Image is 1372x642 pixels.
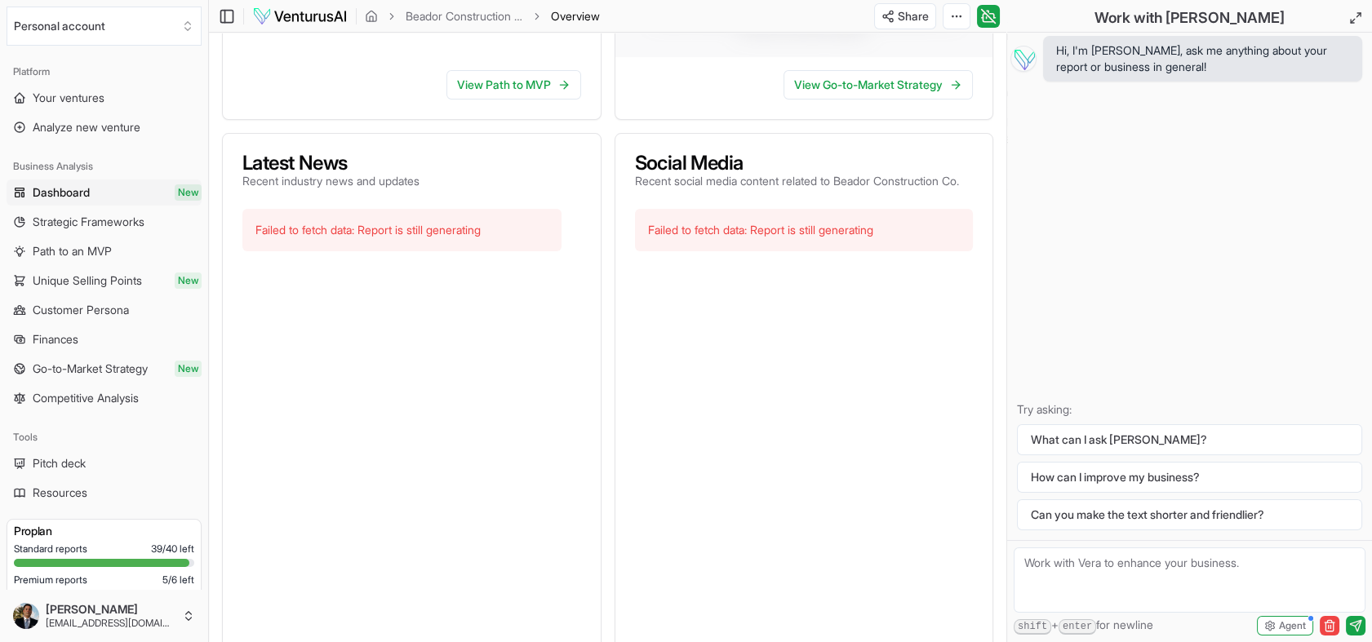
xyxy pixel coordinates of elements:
[1017,424,1362,455] button: What can I ask [PERSON_NAME]?
[635,153,959,173] h3: Social Media
[784,70,973,100] a: View Go-to-Market Strategy
[7,326,202,352] a: Finances
[1010,46,1037,72] img: Vera
[7,85,202,111] a: Your ventures
[252,7,348,26] img: logo
[1094,7,1285,29] h2: Work with [PERSON_NAME]
[635,209,974,251] div: Failed to fetch data: Report is still generating
[898,8,929,24] span: Share
[162,573,194,587] span: 5 / 6 left
[7,385,202,411] a: Competitive Analysis
[14,523,194,539] h3: Pro plan
[7,7,202,46] button: Select an organization
[33,119,140,135] span: Analyze new venture
[874,3,936,29] button: Share
[7,179,202,206] a: DashboardNew
[406,8,523,24] a: Beador Construction Co.
[365,8,600,24] nav: breadcrumb
[14,542,87,556] span: Standard reports
[242,209,562,251] div: Failed to fetch data: Report is still generating
[1017,462,1362,493] button: How can I improve my business?
[33,243,112,259] span: Path to an MVP
[1014,617,1153,635] span: + for newline
[1279,619,1306,632] span: Agent
[13,603,39,629] img: ACg8ocKh1L7Yh5VgSDN2YOPfB6bExbAf4_p3LJia384IOMDxnuMg=s96-c
[7,153,202,179] div: Business Analysis
[635,173,959,189] p: Recent social media content related to Beador Construction Co.
[1056,42,1349,75] span: Hi, I'm [PERSON_NAME], ask me anything about your report or business in general!
[33,272,142,289] span: Unique Selling Points
[1017,401,1362,418] p: Try asking:
[7,268,202,294] a: Unique Selling PointsNew
[7,238,202,264] a: Path to an MVP
[33,485,87,501] span: Resources
[1257,616,1313,635] button: Agent
[33,184,90,201] span: Dashboard
[175,272,202,289] span: New
[7,297,202,323] a: Customer Persona
[46,602,175,617] span: [PERSON_NAME]
[7,424,202,450] div: Tools
[46,617,175,630] span: [EMAIL_ADDRESS][DOMAIN_NAME]
[7,114,202,140] a: Analyze new venture
[7,209,202,235] a: Strategic Frameworks
[7,480,202,506] a: Resources
[7,59,202,85] div: Platform
[7,596,202,635] button: [PERSON_NAME][EMAIL_ADDRESS][DOMAIN_NAME]
[551,8,600,24] span: Overview
[446,70,581,100] a: View Path to MVP
[242,173,420,189] p: Recent industry news and updates
[33,302,129,318] span: Customer Persona
[33,455,86,472] span: Pitch deck
[14,573,87,587] span: Premium reports
[33,390,139,406] span: Competitive Analysis
[7,450,202,476] a: Pitch deck
[7,356,202,382] a: Go-to-Market StrategyNew
[1014,619,1051,635] kbd: shift
[151,542,194,556] span: 39 / 40 left
[242,153,420,173] h3: Latest News
[33,361,148,377] span: Go-to-Market Strategy
[1017,499,1362,530] button: Can you make the text shorter and friendlier?
[175,184,202,201] span: New
[1059,619,1096,635] kbd: enter
[175,361,202,377] span: New
[33,214,144,230] span: Strategic Frameworks
[33,90,104,106] span: Your ventures
[33,331,78,348] span: Finances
